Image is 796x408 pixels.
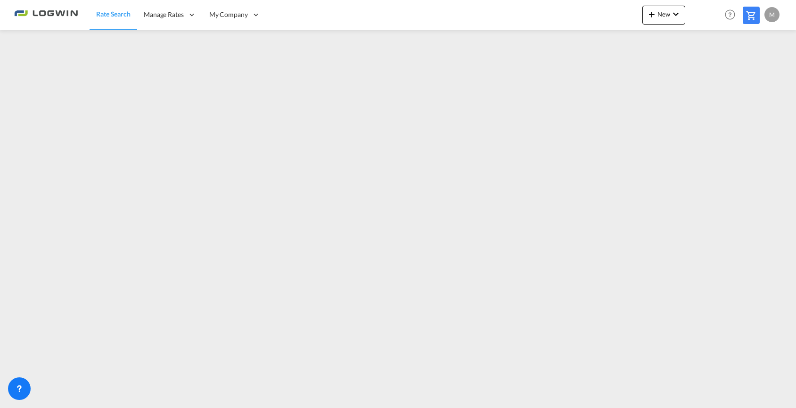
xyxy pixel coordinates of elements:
[96,10,131,18] span: Rate Search
[209,10,248,19] span: My Company
[14,4,78,25] img: 2761ae10d95411efa20a1f5e0282d2d7.png
[642,6,685,25] button: icon-plus 400-fgNewicon-chevron-down
[764,7,780,22] div: M
[722,7,743,24] div: Help
[144,10,184,19] span: Manage Rates
[722,7,738,23] span: Help
[646,8,657,20] md-icon: icon-plus 400-fg
[646,10,681,18] span: New
[670,8,681,20] md-icon: icon-chevron-down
